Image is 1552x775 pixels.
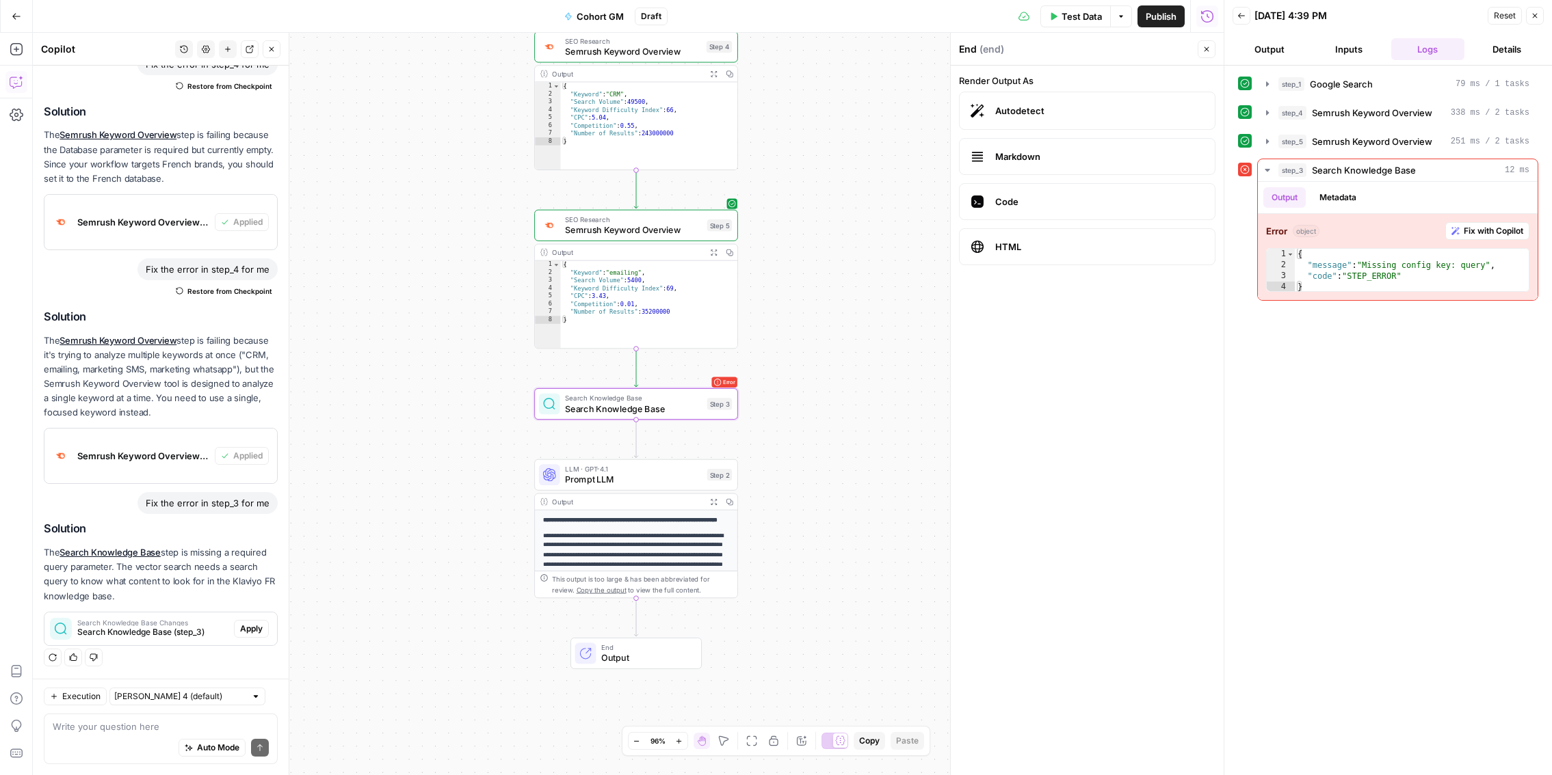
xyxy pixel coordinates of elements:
g: Edge from step_5 to step_3 [634,349,638,387]
span: Output [601,651,691,664]
div: Step 3 [707,398,732,409]
div: 1 [535,261,560,269]
span: Publish [1146,10,1176,23]
span: Draft [641,10,661,23]
div: 3 [535,98,560,106]
g: Edge from step_4 to step_5 [634,170,638,208]
span: step_4 [1278,106,1306,120]
span: 251 ms / 2 tasks [1451,135,1529,148]
p: The step is missing a required query parameter. The vector search needs a search query to know wh... [44,545,278,603]
button: 12 ms [1258,159,1538,181]
span: Test Data [1062,10,1102,23]
div: 8 [535,316,560,324]
button: Cohort GM [556,5,632,27]
button: Publish [1137,5,1185,27]
button: Auto Mode [179,739,246,757]
img: v3j4otw2j2lxnxfkcl44e66h4fup [50,211,72,233]
div: 4 [535,284,560,293]
span: Restore from Checkpoint [187,286,272,297]
div: 4 [1267,282,1295,293]
span: Error [723,375,735,390]
div: Step 2 [707,469,732,480]
div: Step 4 [707,41,732,53]
span: Search Knowledge Base Changes [77,619,228,626]
div: SEO ResearchSemrush Keyword OverviewStep 5Output{ "Keyword":"emailing", "Search Volume":5400, "Ke... [534,210,738,349]
div: Copilot [41,42,171,56]
div: Step 5 [707,219,732,231]
span: step_1 [1278,77,1304,91]
div: Fix the error in step_4 for me [137,258,278,280]
span: Search Knowledge Base [565,393,702,403]
h2: Solution [44,522,278,535]
button: 79 ms / 1 tasks [1258,73,1538,95]
span: 96% [650,735,666,746]
span: Markdown [995,150,1204,163]
img: v3j4otw2j2lxnxfkcl44e66h4fup [543,41,556,52]
div: 1 [1267,249,1295,260]
button: 338 ms / 2 tasks [1258,102,1538,124]
span: Applied [233,216,263,228]
div: 2 [535,90,560,98]
div: 3 [1267,271,1295,282]
button: Restore from Checkpoint [170,78,278,94]
span: ( end ) [979,42,1004,56]
div: 7 [535,308,560,316]
span: Autodetect [995,104,1204,118]
button: Restore from Checkpoint [170,283,278,299]
div: 3 [535,277,560,285]
span: Apply [240,623,263,635]
span: Reset [1494,10,1516,22]
span: Google Search [1310,77,1373,91]
div: 4 [535,106,560,114]
span: step_3 [1278,163,1306,177]
span: Semrush Keyword Overview [1312,106,1432,120]
div: EndOutput [534,638,738,669]
div: Output [552,496,702,506]
span: Fix with Copilot [1464,225,1523,237]
span: SEO Research [565,36,701,46]
div: 2 [535,269,560,277]
span: LLM · GPT-4.1 [565,463,702,474]
g: Edge from step_3 to step_2 [634,420,638,458]
span: Toggle code folding, rows 1 through 8 [553,82,560,90]
img: v3j4otw2j2lxnxfkcl44e66h4fup [543,220,556,231]
h2: Solution [44,310,278,323]
div: 2 [1267,260,1295,271]
span: Prompt LLM [565,473,702,486]
a: Semrush Keyword Overview [60,129,176,140]
span: Toggle code folding, rows 1 through 4 [1287,249,1294,260]
span: Search Knowledge Base [565,402,702,415]
button: Applied [215,447,269,465]
button: Details [1470,38,1544,60]
button: Output [1263,187,1306,208]
span: Execution [62,690,101,703]
span: SEO Research [565,214,702,224]
div: 7 [535,130,560,138]
div: 12 ms [1258,182,1538,300]
span: 338 ms / 2 tasks [1451,107,1529,119]
button: Copy [854,732,885,750]
div: 8 [535,137,560,146]
div: 6 [535,122,560,130]
span: Semrush Keyword Overview (step_4) [77,449,209,463]
span: Semrush Keyword Overview (step_4) [77,215,209,229]
strong: Error [1266,224,1287,238]
span: Toggle code folding, rows 1 through 8 [553,261,560,269]
button: Apply [234,620,269,638]
button: Metadata [1311,187,1365,208]
g: Edge from step_2 to end [634,598,638,636]
span: Search Knowledge Base [1312,163,1416,177]
a: Semrush Keyword Overview [60,335,176,346]
div: Output [552,68,702,79]
div: ErrorSearch Knowledge BaseSearch Knowledge BaseStep 3 [534,388,738,420]
span: step_5 [1278,135,1306,148]
h2: Solution [44,105,278,118]
span: 79 ms / 1 tasks [1456,78,1529,90]
span: Code [995,195,1204,208]
span: Restore from Checkpoint [187,81,272,92]
button: Reset [1488,7,1522,25]
button: Fix with Copilot [1445,222,1529,240]
button: Test Data [1040,5,1110,27]
button: 251 ms / 2 tasks [1258,131,1538,152]
div: 5 [535,293,560,301]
